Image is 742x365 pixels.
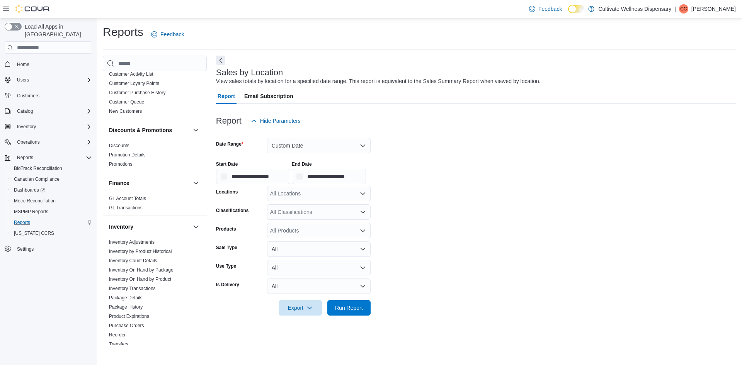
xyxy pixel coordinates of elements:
a: GL Transactions [109,205,143,211]
a: Inventory by Product Historical [109,249,172,254]
button: Operations [2,137,95,148]
span: Users [14,75,92,85]
a: GL Account Totals [109,196,146,201]
span: Home [17,61,29,68]
a: Metrc Reconciliation [11,196,59,205]
button: Reports [8,217,95,228]
span: Canadian Compliance [11,175,92,184]
label: Products [216,226,236,232]
span: BioTrack Reconciliation [14,165,62,171]
button: Inventory [2,121,95,132]
button: Run Report [327,300,371,316]
button: [US_STATE] CCRS [8,228,95,239]
span: Feedback [160,31,184,38]
span: Hide Parameters [260,117,301,125]
button: Reports [14,153,36,162]
span: Report [218,88,235,104]
span: Settings [14,244,92,254]
h3: Inventory [109,223,133,231]
button: Catalog [14,107,36,116]
span: Washington CCRS [11,229,92,238]
span: Load All Apps in [GEOGRAPHIC_DATA] [22,23,92,38]
a: Canadian Compliance [11,175,63,184]
a: BioTrack Reconciliation [11,164,65,173]
a: Product Expirations [109,314,149,319]
button: Open list of options [360,209,366,215]
label: End Date [292,161,312,167]
label: Is Delivery [216,282,239,288]
a: Inventory On Hand by Product [109,277,171,282]
span: Run Report [335,304,363,312]
a: Home [14,60,32,69]
button: Next [216,56,225,65]
button: Hide Parameters [248,113,304,129]
span: Product Expirations [109,313,149,319]
button: Custom Date [267,138,371,153]
span: Operations [17,139,40,145]
button: Inventory [109,223,190,231]
a: [US_STATE] CCRS [11,229,57,238]
span: Customer Activity List [109,71,153,77]
a: Package Details [109,295,143,300]
span: Inventory Transactions [109,285,156,292]
span: Inventory by Product Historical [109,248,172,255]
button: Inventory [191,222,201,231]
button: Home [2,58,95,70]
span: Operations [14,138,92,147]
span: Dashboards [11,185,92,195]
a: Purchase Orders [109,323,144,328]
span: Settings [17,246,34,252]
button: Discounts & Promotions [191,126,201,135]
span: Discounts [109,143,129,149]
span: Transfers [109,341,128,347]
a: Settings [14,244,37,254]
span: Canadian Compliance [14,176,60,182]
h3: Finance [109,179,129,187]
a: Inventory Transactions [109,286,156,291]
span: Inventory Adjustments [109,239,155,245]
span: New Customers [109,108,142,114]
button: MSPMP Reports [8,206,95,217]
a: Customer Loyalty Points [109,81,159,86]
span: Reorder [109,332,126,338]
a: Package History [109,304,143,310]
nav: Complex example [5,55,92,275]
label: Sale Type [216,244,237,251]
button: Settings [2,243,95,255]
div: Customer [103,70,207,119]
a: Feedback [526,1,565,17]
span: Promotions [109,161,133,167]
div: Finance [103,194,207,216]
div: Inventory [103,238,207,352]
span: Inventory [17,124,36,130]
button: Finance [109,179,190,187]
a: Transfers [109,341,128,347]
label: Date Range [216,141,243,147]
a: Customer Queue [109,99,144,105]
img: Cova [15,5,50,13]
span: Reports [14,153,92,162]
span: Customer Purchase History [109,90,166,96]
span: Customers [14,91,92,100]
span: Inventory Count Details [109,258,157,264]
button: Open list of options [360,227,366,234]
span: Metrc Reconciliation [11,196,92,205]
a: Feedback [148,27,187,42]
label: Classifications [216,207,249,214]
p: Cultivate Wellness Dispensary [598,4,671,14]
span: GL Account Totals [109,195,146,202]
button: Metrc Reconciliation [8,195,95,206]
span: Customers [17,93,39,99]
button: Inventory [14,122,39,131]
span: Reports [14,219,30,226]
a: Customer Purchase History [109,90,166,95]
a: MSPMP Reports [11,207,51,216]
button: All [267,241,371,257]
a: Reports [11,218,33,227]
span: Inventory On Hand by Product [109,276,171,282]
span: Purchase Orders [109,323,144,329]
p: [PERSON_NAME] [691,4,736,14]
